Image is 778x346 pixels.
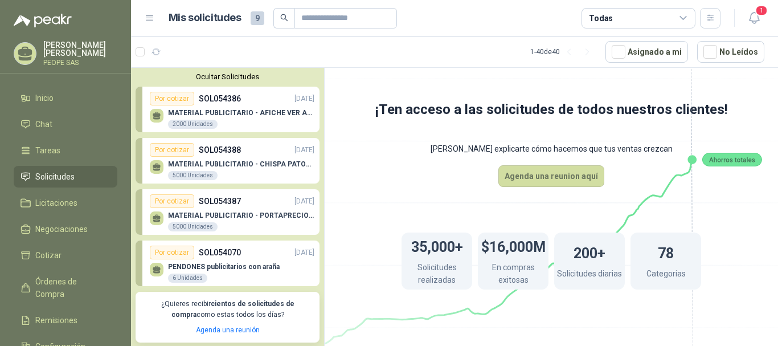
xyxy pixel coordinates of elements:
[14,218,117,240] a: Negociaciones
[142,299,313,320] p: ¿Quieres recibir como estas todos los días?
[14,245,117,266] a: Cotizar
[199,246,241,259] p: SOL054070
[557,267,622,283] p: Solicitudes diarias
[478,261,548,289] p: En compras exitosas
[294,93,314,104] p: [DATE]
[646,267,686,283] p: Categorias
[574,239,605,264] h1: 200+
[755,5,768,16] span: 1
[35,249,62,262] span: Cotizar
[589,12,613,25] div: Todas
[697,41,764,63] button: No Leídos
[136,138,320,184] a: Por cotizarSOL054388[DATE] MATERIAL PUBLICITARIO - CHISPA PATOJITO VER ADJUNTO5000 Unidades
[481,233,546,258] h1: $16,000M
[196,326,260,334] a: Agenda una reunión
[199,92,241,105] p: SOL054386
[169,10,241,26] h1: Mis solicitudes
[498,165,604,187] button: Agenda una reunion aquí
[744,8,764,29] button: 1
[168,222,218,231] div: 5000 Unidades
[14,87,117,109] a: Inicio
[35,314,77,327] span: Remisiones
[658,239,674,264] h1: 78
[35,170,75,183] span: Solicitudes
[150,143,194,157] div: Por cotizar
[294,247,314,258] p: [DATE]
[43,41,117,57] p: [PERSON_NAME] [PERSON_NAME]
[294,145,314,156] p: [DATE]
[168,120,218,129] div: 2000 Unidades
[14,271,117,305] a: Órdenes de Compra
[168,211,314,219] p: MATERIAL PUBLICITARIO - PORTAPRECIOS VER ADJUNTO
[14,113,117,135] a: Chat
[14,310,117,331] a: Remisiones
[168,171,218,180] div: 5000 Unidades
[35,92,54,104] span: Inicio
[168,274,207,283] div: 6 Unidades
[35,223,88,235] span: Negociaciones
[35,275,107,300] span: Órdenes de Compra
[136,189,320,235] a: Por cotizarSOL054387[DATE] MATERIAL PUBLICITARIO - PORTAPRECIOS VER ADJUNTO5000 Unidades
[14,192,117,214] a: Licitaciones
[171,300,294,319] b: cientos de solicitudes de compra
[530,43,596,61] div: 1 - 40 de 40
[35,144,60,157] span: Tareas
[14,166,117,188] a: Solicitudes
[150,92,194,105] div: Por cotizar
[411,233,463,258] h1: 35,000+
[199,144,241,156] p: SOL054388
[605,41,688,63] button: Asignado a mi
[43,59,117,66] p: PEOPE SAS
[14,14,72,27] img: Logo peakr
[251,11,264,25] span: 9
[14,140,117,161] a: Tareas
[168,109,314,117] p: MATERIAL PUBLICITARIO - AFICHE VER ADJUNTO
[168,263,280,271] p: PENDONES publicitarios con araña
[150,194,194,208] div: Por cotizar
[402,261,472,289] p: Solicitudes realizadas
[199,195,241,207] p: SOL054387
[35,197,77,209] span: Licitaciones
[280,14,288,22] span: search
[168,160,314,168] p: MATERIAL PUBLICITARIO - CHISPA PATOJITO VER ADJUNTO
[136,241,320,286] a: Por cotizarSOL054070[DATE] PENDONES publicitarios con araña6 Unidades
[35,118,52,131] span: Chat
[294,196,314,207] p: [DATE]
[150,246,194,259] div: Por cotizar
[136,87,320,132] a: Por cotizarSOL054386[DATE] MATERIAL PUBLICITARIO - AFICHE VER ADJUNTO2000 Unidades
[136,72,320,81] button: Ocultar Solicitudes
